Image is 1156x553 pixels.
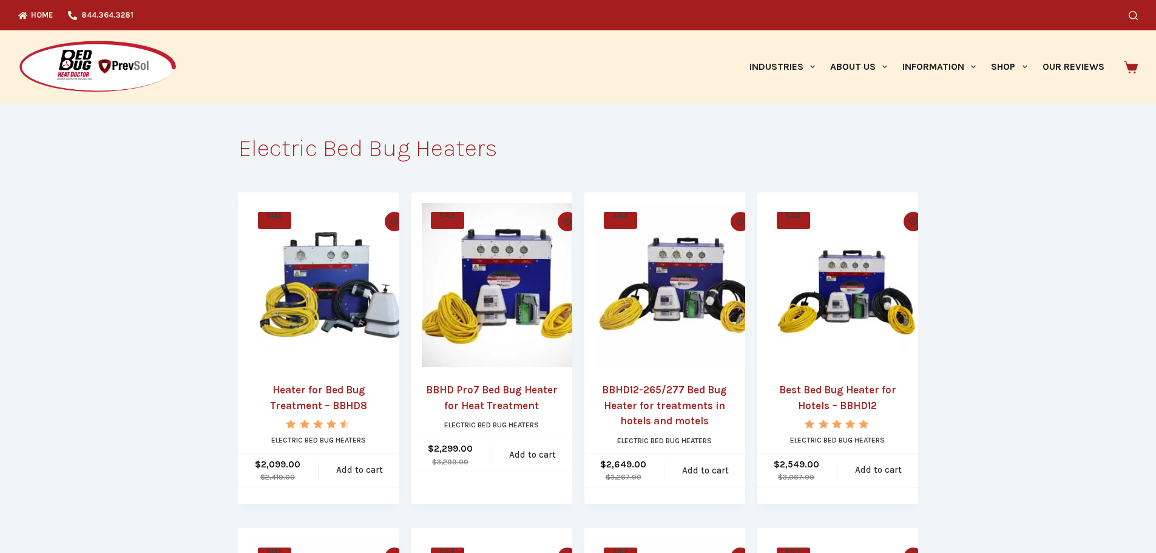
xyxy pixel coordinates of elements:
[742,30,1112,103] nav: Primary
[260,473,265,481] span: $
[805,419,870,429] div: Rated 5.00 out of 5
[422,203,586,367] a: BBHD Pro7 Bed Bug Heater for Heat Treatment
[600,459,606,470] span: $
[604,212,637,229] span: SALE
[664,453,747,487] a: Add to cart: “BBHD12-265/277 Bed Bug Heater for treatments in hotels and motels”
[778,473,783,481] span: $
[558,212,577,231] button: Quick view toggle
[428,443,473,454] bdi: 2,299.00
[428,443,434,454] span: $
[249,203,413,367] a: Heater for Bed Bug Treatment - BBHD8
[777,212,810,229] span: SALE
[617,436,712,445] a: Electric Bed Bug Heaters
[258,212,291,229] span: SALE
[286,419,344,456] span: Rated out of 5
[444,421,539,429] a: Electric Bed Bug Heaters
[595,382,735,429] a: BBHD12-265/277 Bed Bug Heater for treatments in hotels and motels
[1035,30,1112,103] a: Our Reviews
[260,473,295,481] bdi: 2,419.00
[778,473,814,481] bdi: 3,067.00
[255,459,261,470] span: $
[319,453,401,487] a: Add to cart: “Heater for Bed Bug Treatment - BBHD8”
[895,30,984,103] a: Information
[731,212,750,231] button: Quick view toggle
[286,419,351,429] div: Rated 4.50 out of 5
[805,419,870,456] span: Rated out of 5
[422,382,562,413] a: BBHD Pro7 Bed Bug Heater for Heat Treatment
[595,203,759,367] a: BBHD12-265/277 Bed Bug Heater for treatments in hotels and motels
[385,212,404,231] button: Quick view toggle
[432,458,468,466] bdi: 3,299.00
[249,382,389,413] a: Heater for Bed Bug Treatment – BBHD8
[790,436,885,444] a: Electric Bed Bug Heaters
[600,459,646,470] bdi: 2,649.00
[1129,11,1138,20] button: Search
[984,30,1035,103] a: Shop
[822,30,894,103] a: About Us
[742,30,822,103] a: Industries
[768,203,932,367] a: Best Bed Bug Heater for Hotels - BBHD12
[606,473,610,481] span: $
[768,382,908,413] a: Best Bed Bug Heater for Hotels – BBHD12
[774,459,780,470] span: $
[18,40,177,94] img: Prevsol/Bed Bug Heat Doctor
[774,459,819,470] bdi: 2,549.00
[255,459,300,470] bdi: 2,099.00
[904,212,923,231] button: Quick view toggle
[606,473,641,481] bdi: 3,267.00
[238,136,918,160] h1: Electric Bed Bug Heaters
[271,436,366,444] a: Electric Bed Bug Heaters
[431,212,464,229] span: SALE
[837,453,920,487] a: Add to cart: “Best Bed Bug Heater for Hotels - BBHD12”
[432,458,437,466] span: $
[492,438,574,472] a: Add to cart: “BBHD Pro7 Bed Bug Heater for Heat Treatment”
